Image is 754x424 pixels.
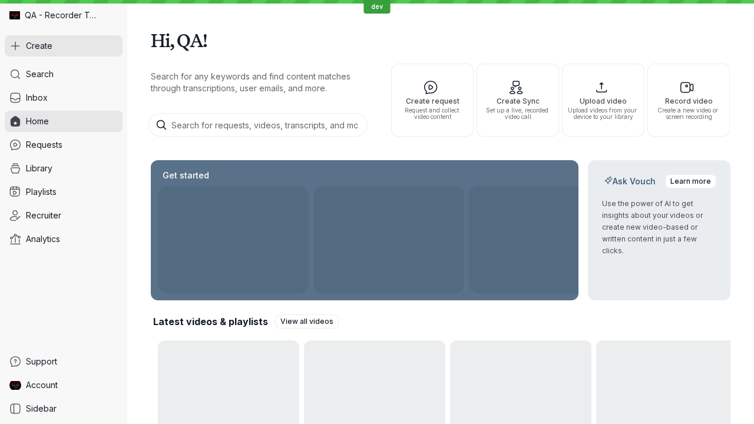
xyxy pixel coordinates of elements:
[647,64,730,137] button: Record videoCreate a new video or screen recording
[665,174,716,188] a: Learn more
[5,398,123,419] a: Sidebar
[26,68,54,80] span: Search
[396,97,468,105] span: Create request
[153,315,268,328] h2: Latest videos & playlists
[26,356,57,367] span: Support
[26,115,49,127] span: Home
[5,64,123,85] a: Search
[5,134,123,155] a: Requests
[26,186,57,198] span: Playlists
[5,205,123,226] a: Recruiter
[25,9,100,21] span: QA - Recorder Testing
[26,139,62,151] span: Requests
[5,5,123,26] div: QA - Recorder Testing
[567,97,639,105] span: Upload video
[602,175,658,187] h2: Ask Vouch
[9,379,21,391] img: QA Dev Recorder avatar
[653,97,725,105] span: Record video
[391,64,474,137] button: Create requestRequest and collect video content
[5,351,123,372] a: Support
[396,107,468,120] span: Request and collect video content
[670,175,711,187] span: Learn more
[5,87,123,108] a: Inbox
[5,228,123,250] a: Analytics
[151,24,730,57] h1: Hi, QA!
[5,181,123,203] a: Playlists
[26,210,61,221] span: Recruiter
[160,170,211,181] h2: Get started
[5,111,123,132] a: Home
[26,163,52,174] span: Library
[26,403,57,415] span: Sidebar
[280,316,333,327] span: View all videos
[482,97,554,105] span: Create Sync
[653,107,725,120] span: Create a new video or screen recording
[26,233,60,245] span: Analytics
[148,113,368,137] input: Search for requests, videos, transcripts, and more...
[562,64,644,137] button: Upload videoUpload videos from your device to your library
[26,40,52,52] span: Create
[567,107,639,120] span: Upload videos from your device to your library
[9,10,20,21] img: QA - Recorder Testing avatar
[482,107,554,120] span: Set up a live, recorded video call
[275,314,339,329] a: View all videos
[5,375,123,396] a: QA Dev Recorder avatarAccount
[151,71,370,94] p: Search for any keywords and find content matches through transcriptions, user emails, and more.
[5,35,123,57] button: Create
[26,379,58,391] span: Account
[477,64,559,137] button: Create SyncSet up a live, recorded video call
[26,92,48,104] span: Inbox
[602,198,716,257] p: Use the power of AI to get insights about your videos or create new video-based or written conten...
[5,158,123,179] a: Library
